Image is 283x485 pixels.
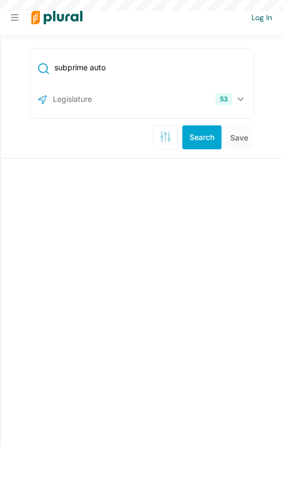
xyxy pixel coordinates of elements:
[251,13,272,22] a: Log In
[53,57,251,78] input: Enter keywords, bill # or legislator name
[23,1,91,35] img: Logo for Plural
[216,93,232,105] div: 53
[160,131,171,141] span: Search Filters
[52,89,168,110] input: Legislature
[182,125,222,149] button: Search
[211,89,251,110] button: 53
[226,125,253,149] button: Save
